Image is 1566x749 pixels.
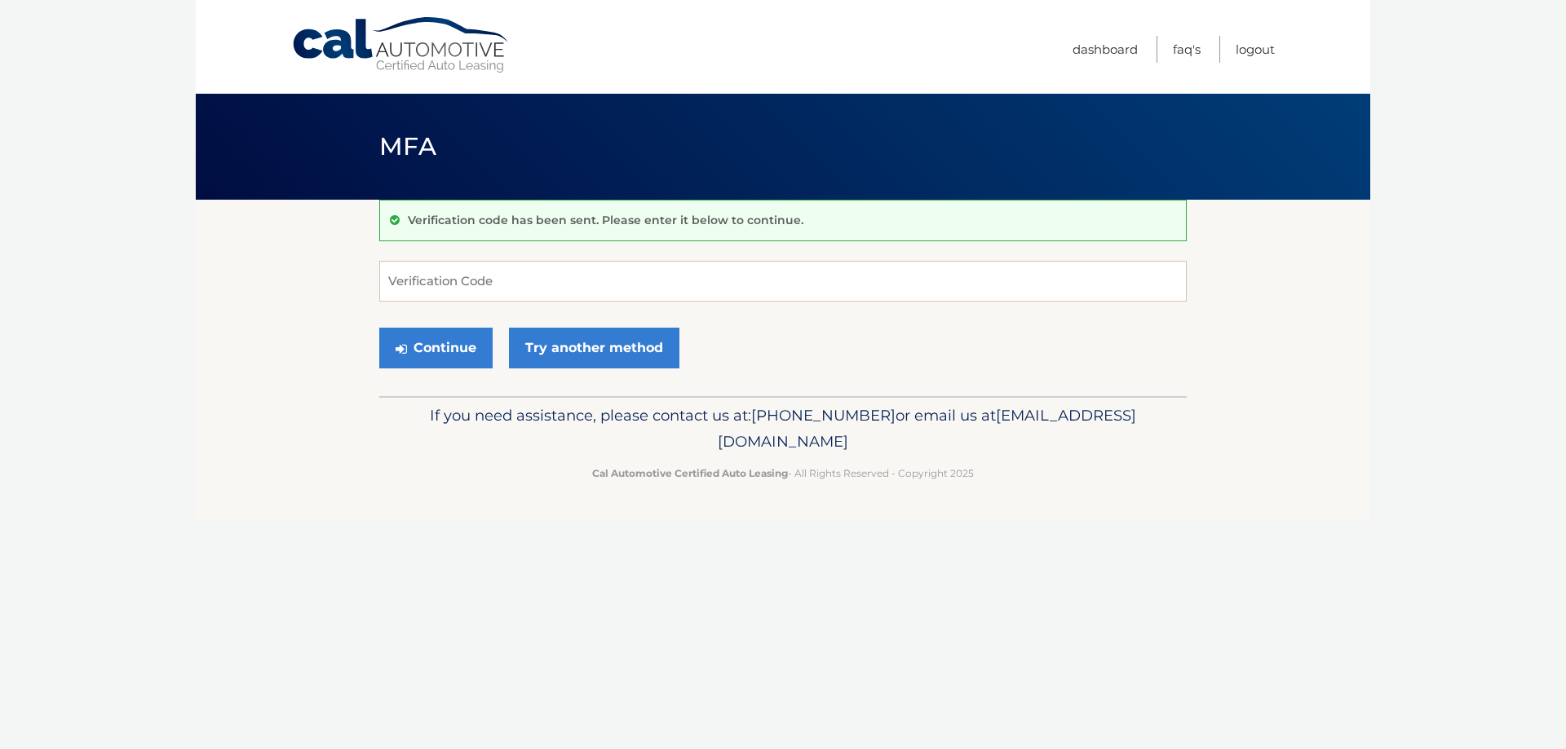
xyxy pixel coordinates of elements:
p: Verification code has been sent. Please enter it below to continue. [408,213,803,227]
span: [EMAIL_ADDRESS][DOMAIN_NAME] [718,406,1136,451]
span: [PHONE_NUMBER] [751,406,896,425]
button: Continue [379,328,493,368]
p: - All Rights Reserved - Copyright 2025 [390,465,1176,482]
a: Dashboard [1073,36,1138,63]
strong: Cal Automotive Certified Auto Leasing [592,467,788,479]
a: FAQ's [1173,36,1201,63]
span: MFA [379,131,436,161]
a: Try another method [509,328,679,368]
input: Verification Code [379,261,1187,302]
p: If you need assistance, please contact us at: or email us at [390,403,1176,455]
a: Logout [1236,36,1275,63]
a: Cal Automotive [291,16,511,74]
